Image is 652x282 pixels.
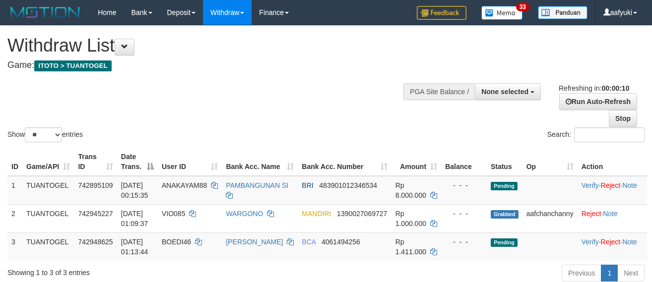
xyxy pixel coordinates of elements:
[441,148,487,176] th: Balance
[491,210,519,219] span: Grabbed
[487,148,522,176] th: Status
[578,148,647,176] th: Action
[609,110,637,127] a: Stop
[34,60,112,71] span: ITOTO > TUANTOGEL
[481,6,523,20] img: Button%20Memo.svg
[522,204,578,232] td: aafchanchanny
[617,265,645,282] a: Next
[7,60,425,70] h4: Game:
[522,148,578,176] th: Op: activate to sort column ascending
[78,238,113,246] span: 742948625
[7,36,425,56] h1: Withdraw List
[395,238,426,256] span: Rp 1.411.000
[578,204,647,232] td: ·
[226,238,283,246] a: [PERSON_NAME]
[322,238,360,246] span: Copy 4061494256 to clipboard
[481,88,528,96] span: None selected
[547,127,645,142] label: Search:
[578,176,647,205] td: · ·
[417,6,466,20] img: Feedback.jpg
[582,210,601,218] a: Reject
[601,238,621,246] a: Reject
[337,210,387,218] span: Copy 1390027069727 to clipboard
[162,238,191,246] span: BOEDI46
[117,148,158,176] th: Date Trans.: activate to sort column descending
[22,176,74,205] td: TUANTOGEL
[601,265,618,282] a: 1
[574,127,645,142] input: Search:
[491,238,518,247] span: Pending
[78,210,113,218] span: 742945227
[559,93,637,110] a: Run Auto-Refresh
[319,181,377,189] span: Copy 483901012346534 to clipboard
[403,83,475,100] div: PGA Site Balance /
[391,148,441,176] th: Amount: activate to sort column ascending
[7,264,264,278] div: Showing 1 to 3 of 3 entries
[22,148,74,176] th: Game/API: activate to sort column ascending
[226,210,263,218] a: WARGONO
[121,210,148,227] span: [DATE] 01:09:37
[578,232,647,261] td: · ·
[302,181,313,189] span: BRI
[395,181,426,199] span: Rp 8.000.000
[7,127,83,142] label: Show entries
[516,2,529,11] span: 33
[538,6,587,19] img: panduan.png
[22,204,74,232] td: TUANTOGEL
[7,204,22,232] td: 2
[162,210,185,218] span: VIO085
[603,210,618,218] a: Note
[562,265,601,282] a: Previous
[7,5,83,20] img: MOTION_logo.png
[162,181,207,189] span: ANAKAYAM88
[298,148,391,176] th: Bank Acc. Number: activate to sort column ascending
[158,148,222,176] th: User ID: activate to sort column ascending
[222,148,298,176] th: Bank Acc. Name: activate to sort column ascending
[559,84,629,92] span: Refreshing in:
[226,181,288,189] a: PAMBANGUNAN SI
[78,181,113,189] span: 742895109
[475,83,541,100] button: None selected
[7,148,22,176] th: ID
[395,210,426,227] span: Rp 1.000.000
[582,181,599,189] a: Verify
[622,238,637,246] a: Note
[445,237,483,247] div: - - -
[25,127,62,142] select: Showentries
[121,238,148,256] span: [DATE] 01:13:44
[22,232,74,261] td: TUANTOGEL
[121,181,148,199] span: [DATE] 00:15:35
[302,210,331,218] span: MANDIRI
[491,182,518,190] span: Pending
[622,181,637,189] a: Note
[7,176,22,205] td: 1
[302,238,316,246] span: BCA
[445,180,483,190] div: - - -
[74,148,117,176] th: Trans ID: activate to sort column ascending
[445,209,483,219] div: - - -
[601,181,621,189] a: Reject
[582,238,599,246] a: Verify
[601,84,629,92] strong: 00:00:10
[7,232,22,261] td: 3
